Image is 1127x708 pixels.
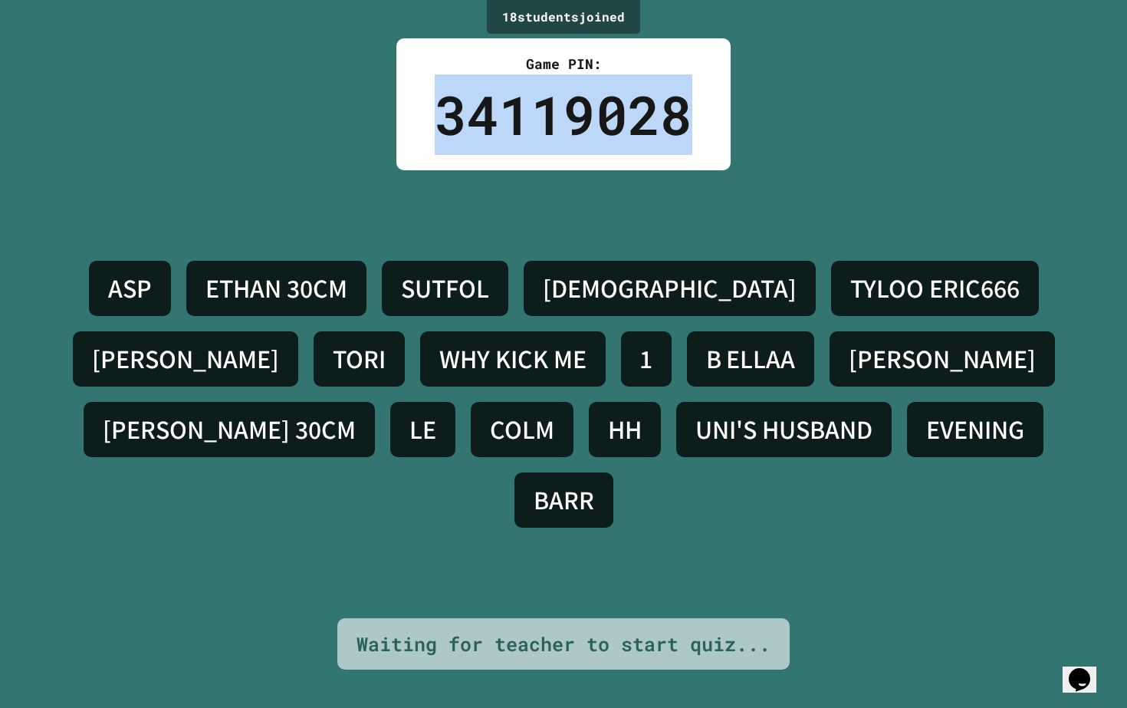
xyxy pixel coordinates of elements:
h4: ASP [108,272,152,305]
h4: B ELLAA [706,343,795,375]
h4: [DEMOGRAPHIC_DATA] [543,272,797,305]
h4: [PERSON_NAME] [849,343,1036,375]
div: 34119028 [435,74,692,155]
h4: COLM [490,413,554,446]
div: Game PIN: [435,54,692,74]
div: Waiting for teacher to start quiz... [356,630,770,659]
h4: ETHAN 30CM [205,272,347,305]
iframe: chat widget [1063,647,1112,693]
h4: 1 [640,343,652,375]
h4: LE [409,413,436,446]
h4: TORI [333,343,386,375]
h4: SUTFOL [401,272,489,305]
h4: HH [608,413,642,446]
h4: UNI'S HUSBAND [695,413,872,446]
h4: [PERSON_NAME] [92,343,279,375]
h4: WHY KICK ME [439,343,586,375]
h4: BARR [534,484,594,516]
h4: EVENING [926,413,1024,446]
h4: [PERSON_NAME] 30CM [103,413,356,446]
h4: TYLOO ERIC666 [850,272,1020,305]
